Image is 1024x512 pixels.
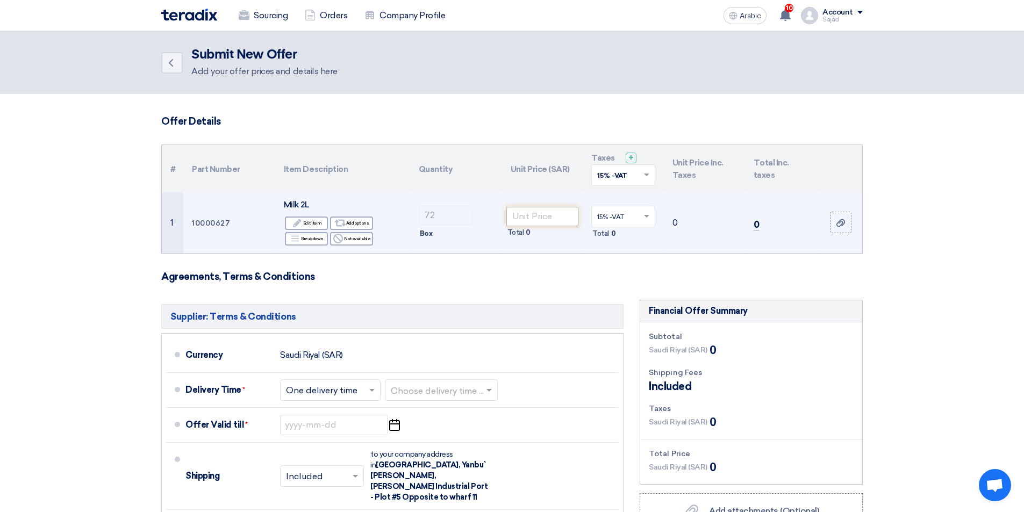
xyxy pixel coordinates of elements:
font: 0 [710,344,717,357]
font: Arabic [740,11,761,20]
font: 0 [754,219,760,230]
font: 0 [526,228,531,236]
font: to your company address in [370,450,453,470]
font: Saudi Riyal (SAR) [649,345,707,355]
font: Add your offer prices and details here [191,66,338,76]
font: [GEOGRAPHIC_DATA], Yanbu` [PERSON_NAME], [PERSON_NAME] Industrial Port - Plot #5 Opposite to whar... [370,460,488,502]
img: Teradix logo [161,9,217,21]
font: Add options [346,220,369,226]
font: # [170,164,176,174]
font: Account [822,8,853,17]
font: Saudi Riyal (SAR) [649,417,707,427]
font: Saudi Riyal (SAR) [280,350,343,360]
font: Edit item [303,220,322,226]
font: Total Inc. taxes [754,158,789,181]
ng-select: VAT [591,206,655,227]
input: RFQ_STEP1.ITEMS.2.AMOUNT_TITLE [419,206,472,225]
font: Subtotal [649,332,682,341]
font: Submit New Offer [191,48,297,61]
font: Quantity [419,164,453,174]
font: 0 [710,416,717,429]
font: Taxes [591,153,615,163]
font: Company Profile [379,10,445,20]
font: Total [507,228,524,236]
font: 1 [170,218,173,228]
font: Unit Price (SAR) [511,164,570,174]
font: 0 [672,218,678,228]
font: Part Number [192,164,240,174]
font: Saudi Riyal (SAR) [649,463,707,472]
font: Breakdown [301,236,324,241]
font: Total Price [649,449,690,458]
font: 10000627 [192,218,230,227]
button: Arabic [724,7,767,24]
font: Supplier: Terms & Conditions [170,311,296,322]
font: Total [592,229,609,237]
font: 10 [786,4,793,12]
a: Sourcing [230,4,296,27]
font: 0 [611,229,616,237]
font: + [628,153,634,163]
input: Unit Price [506,207,579,226]
input: yyyy-mm-dd [280,415,388,435]
font: Agreements, Terms & Conditions [161,271,315,283]
font: Offer Details [161,116,221,127]
font: Sourcing [254,10,288,20]
font: 0 [710,461,717,474]
font: Included [649,380,691,393]
font: Unit Price Inc. Taxes [672,158,724,181]
font: Taxes [649,404,671,413]
font: Financial Offer Summary [649,306,748,316]
div: Open chat [979,469,1011,501]
font: Sajad [822,16,839,23]
font: Delivery Time [185,385,241,395]
img: profile_test.png [801,7,818,24]
font: Milk 2L [284,200,310,210]
font: Item Description [284,164,348,174]
font: Shipping Fees [649,368,702,377]
font: Currency [185,350,223,360]
font: Box [420,229,433,237]
font: Shipping [185,471,219,481]
font: Not available [344,236,370,241]
a: Orders [296,4,356,27]
font: Offer Valid till [185,420,244,430]
font: Orders [320,10,347,20]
